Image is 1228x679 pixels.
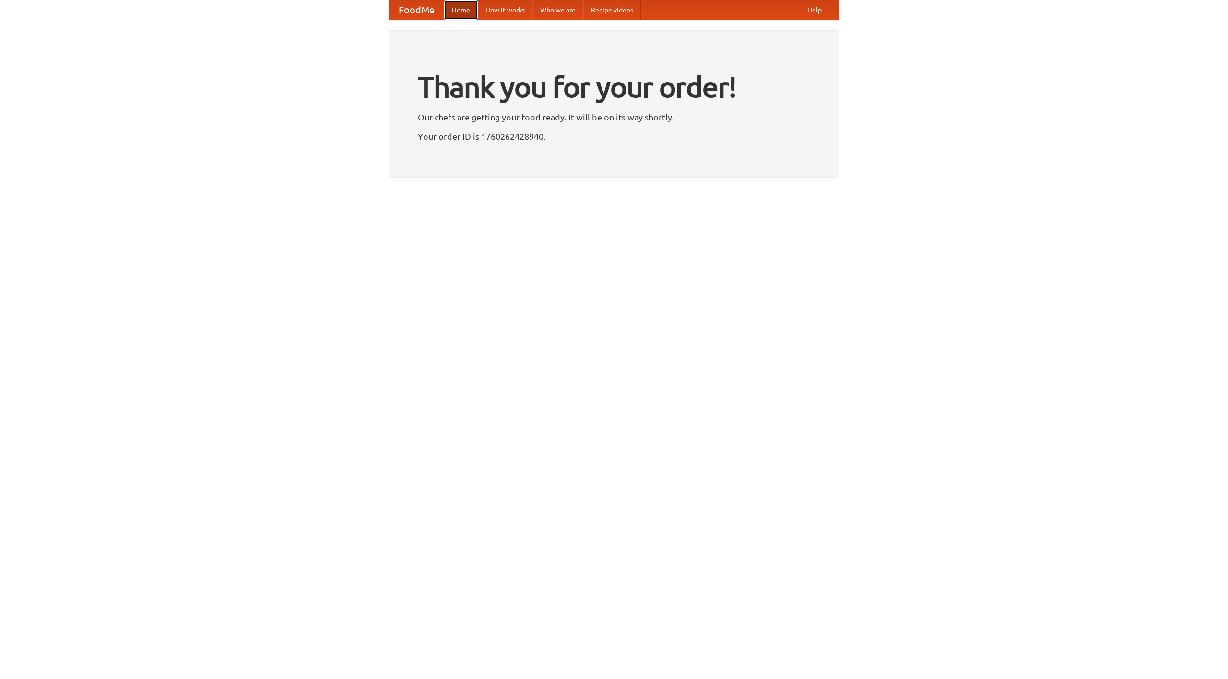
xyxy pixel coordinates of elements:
[418,129,810,143] p: Your order ID is 1760262428940.
[532,0,583,20] a: Who we are
[418,64,810,110] h1: Thank you for your order!
[389,0,444,20] a: FoodMe
[583,0,641,20] a: Recipe videos
[418,110,810,124] p: Our chefs are getting your food ready. It will be on its way shortly.
[800,0,829,20] a: Help
[478,0,532,20] a: How it works
[444,0,478,20] a: Home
